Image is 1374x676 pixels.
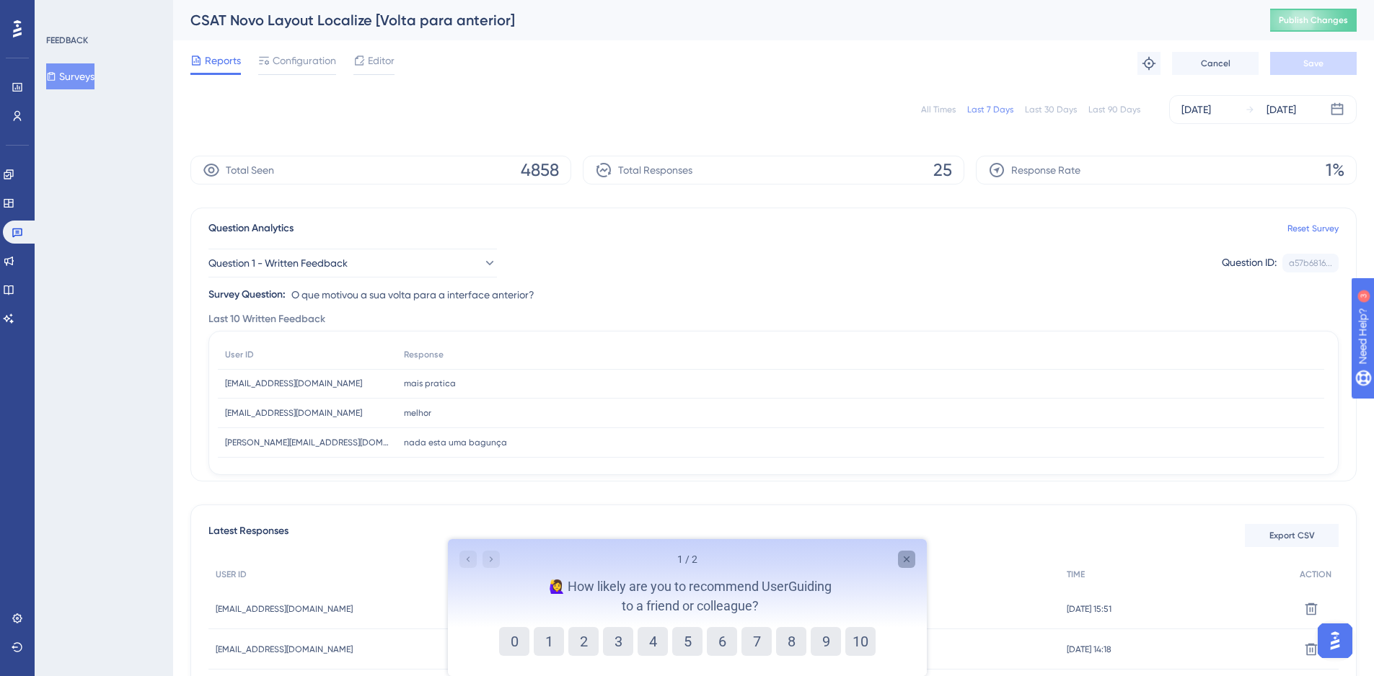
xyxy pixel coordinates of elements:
span: USER ID [216,569,247,580]
span: Total Responses [618,161,692,179]
span: Response [404,349,444,360]
span: [PERSON_NAME][EMAIL_ADDRESS][DOMAIN_NAME] [225,437,389,448]
span: 1% [1326,159,1344,182]
div: Survey Question: [208,286,286,303]
span: Save [1303,58,1324,69]
span: [EMAIL_ADDRESS][DOMAIN_NAME] [225,407,362,419]
a: Reset Survey [1287,223,1339,234]
span: TIME [1067,569,1085,580]
span: Publish Changes [1279,14,1348,26]
iframe: UserGuiding AI Assistant Launcher [1313,619,1357,662]
span: nada esta uma bagunça [404,437,507,448]
div: a57b6816... [1289,257,1332,269]
span: [DATE] 14:18 [1067,644,1111,655]
span: [EMAIL_ADDRESS][DOMAIN_NAME] [216,644,353,655]
span: Cancel [1201,58,1230,69]
span: User ID [225,349,254,360]
span: O que motivou a sua volta para a interface anterior? [291,286,534,303]
div: 3 [100,7,105,19]
div: Last 30 Days [1025,104,1077,115]
button: Export CSV [1245,524,1339,547]
button: Save [1270,52,1357,75]
div: [DATE] [1181,101,1211,118]
span: Editor [368,52,395,69]
button: Cancel [1172,52,1259,75]
iframe: UserGuiding Survey [448,539,927,676]
span: Configuration [273,52,336,69]
span: Question Analytics [208,220,294,237]
div: Last 90 Days [1088,104,1140,115]
span: Latest Responses [208,522,289,548]
div: Last 7 Days [967,104,1013,115]
span: melhor [404,407,431,419]
span: Export CSV [1269,530,1315,541]
button: Publish Changes [1270,9,1357,32]
div: FEEDBACK [46,35,88,46]
span: Response Rate [1011,161,1080,179]
button: Surveys [46,63,94,89]
span: [EMAIL_ADDRESS][DOMAIN_NAME] [225,378,362,389]
span: Reports [205,52,241,69]
span: Total Seen [226,161,274,179]
span: [DATE] 15:51 [1067,603,1111,615]
div: All Times [921,104,956,115]
span: Need Help? [34,4,90,21]
span: mais pratica [404,378,456,389]
span: 4858 [521,159,559,182]
span: 25 [933,159,952,182]
div: CSAT Novo Layout Localize [Volta para anterior] [190,10,1234,30]
div: [DATE] [1267,101,1296,118]
div: Question ID: [1222,254,1277,272]
span: Question 1 - Written Feedback [208,254,348,272]
span: Last 10 Written Feedback [208,311,325,328]
span: ACTION [1300,569,1331,580]
button: Question 1 - Written Feedback [208,249,497,277]
span: [EMAIL_ADDRESS][DOMAIN_NAME] [216,603,353,615]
